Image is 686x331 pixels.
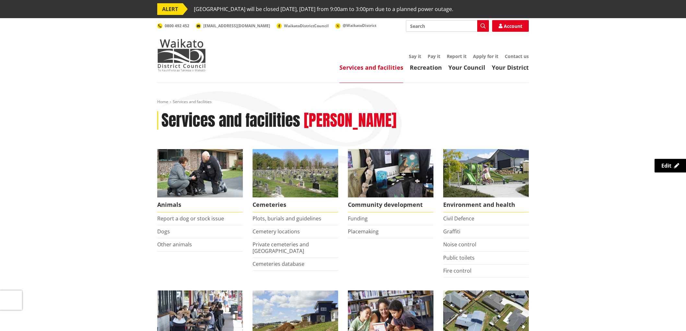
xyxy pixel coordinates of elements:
a: Cemeteries database [253,260,304,267]
a: Private cemeteries and [GEOGRAPHIC_DATA] [253,241,309,254]
a: Report a dog or stock issue [157,215,224,222]
a: Public toilets [443,254,475,261]
span: Community development [348,197,433,212]
a: Your District [492,64,529,71]
a: Graffiti [443,228,460,235]
a: Fire control [443,267,471,274]
a: Civil Defence [443,215,474,222]
a: Other animals [157,241,192,248]
img: Matariki Travelling Suitcase Art Exhibition [348,149,433,197]
span: [EMAIL_ADDRESS][DOMAIN_NAME] [203,23,270,29]
a: Say it [409,53,421,59]
span: Animals [157,197,243,212]
img: New housing in Pokeno [443,149,529,197]
a: Account [492,20,529,32]
span: 0800 492 452 [165,23,189,29]
a: Edit [655,159,686,172]
a: Waikato District Council Animal Control team Animals [157,149,243,212]
a: Services and facilities [339,64,403,71]
input: Search input [406,20,489,32]
a: [EMAIL_ADDRESS][DOMAIN_NAME] [196,23,270,29]
img: Huntly Cemetery [253,149,338,197]
a: Home [157,99,168,104]
a: WaikatoDistrictCouncil [277,23,329,29]
h2: [PERSON_NAME] [304,111,396,130]
a: Cemetery locations [253,228,300,235]
a: Recreation [410,64,442,71]
span: WaikatoDistrictCouncil [284,23,329,29]
span: Services and facilities [173,99,212,104]
span: @WaikatoDistrict [343,23,376,28]
a: Huntly Cemetery Cemeteries [253,149,338,212]
a: Pay it [428,53,440,59]
a: Report it [447,53,467,59]
a: Your Council [448,64,485,71]
span: Edit [661,162,671,169]
a: Plots, burials and guidelines [253,215,321,222]
a: Funding [348,215,368,222]
a: Dogs [157,228,170,235]
span: Cemeteries [253,197,338,212]
nav: breadcrumb [157,99,529,105]
img: Waikato District Council - Te Kaunihera aa Takiwaa o Waikato [157,39,206,71]
a: Placemaking [348,228,379,235]
a: Matariki Travelling Suitcase Art Exhibition Community development [348,149,433,212]
a: @WaikatoDistrict [335,23,376,28]
a: Noise control [443,241,476,248]
span: Environment and health [443,197,529,212]
a: New housing in Pokeno Environment and health [443,149,529,212]
a: Apply for it [473,53,498,59]
span: ALERT [157,3,183,15]
img: Animal Control [157,149,243,197]
h1: Services and facilities [161,111,300,130]
a: Contact us [505,53,529,59]
span: [GEOGRAPHIC_DATA] will be closed [DATE], [DATE] from 9:00am to 3:00pm due to a planned power outage. [194,3,453,15]
a: 0800 492 452 [157,23,189,29]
